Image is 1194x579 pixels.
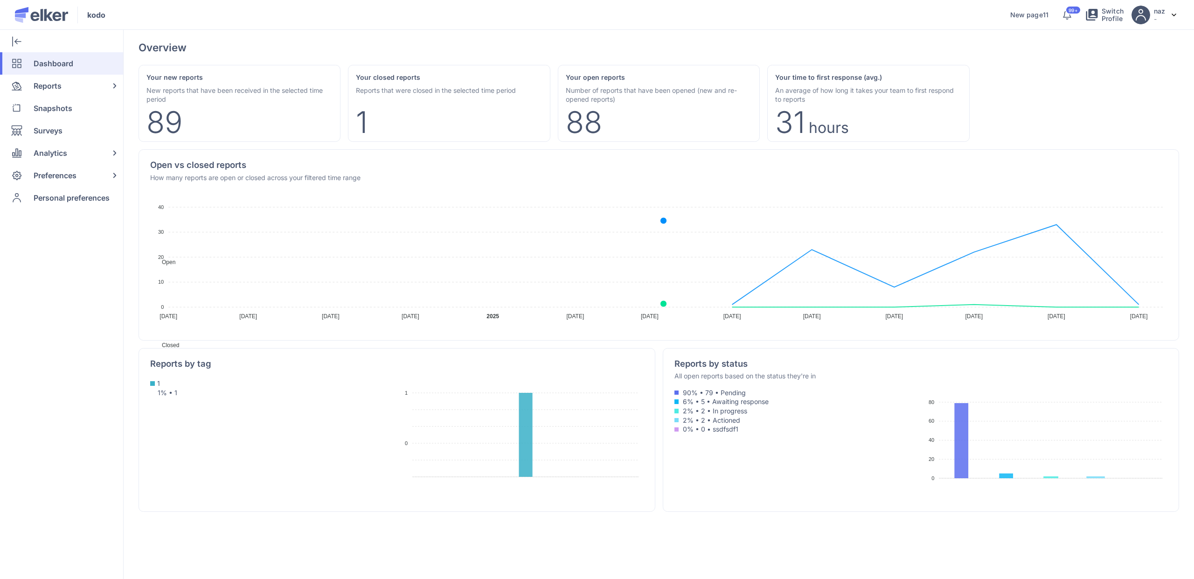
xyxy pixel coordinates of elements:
[931,475,934,481] tspan: 0
[929,399,934,405] tspan: 80
[34,52,73,75] span: Dashboard
[1154,15,1165,23] p: -
[1154,7,1165,15] h5: naz
[809,122,849,134] div: Hours
[681,397,917,406] span: 6% • 5 • Awaiting response
[1102,7,1124,22] span: Switch Profile
[150,161,361,169] div: Open vs closed reports
[674,360,816,368] div: Reports by status
[155,259,175,265] span: Open
[674,371,816,380] div: All open reports based on the status they're in
[139,41,187,54] div: Overview
[158,229,164,235] tspan: 30
[146,86,333,104] div: New reports that have been received in the selected time period
[34,142,67,164] span: Analytics
[405,390,408,396] tspan: 1
[405,440,408,446] tspan: 0
[160,313,177,320] tspan: [DATE]
[34,97,72,119] span: Snapshots
[681,388,917,398] span: 90% • 79 • Pending
[34,164,76,187] span: Preferences
[150,173,361,182] div: How many reports are open or closed across your filtered time range
[775,111,805,134] div: 31
[87,9,105,21] span: kodo
[158,254,164,260] tspan: 20
[1069,8,1077,13] span: 99+
[1172,14,1176,16] img: svg%3e
[150,360,211,368] div: Reports by tag
[681,406,917,416] span: 2% • 2 • In progress
[146,111,183,134] div: 89
[34,75,62,97] span: Reports
[681,416,917,425] span: 2% • 2 • Actioned
[1132,6,1150,24] img: avatar
[775,86,961,104] div: An average of how long it takes your team to first respond to reports
[161,304,164,310] tspan: 0
[34,119,62,142] span: Surveys
[566,111,602,134] div: 88
[158,204,164,209] tspan: 40
[929,418,934,424] tspan: 60
[681,425,917,434] span: 0% • 0 • ssdfsdf1
[34,187,110,209] span: Personal preferences
[356,86,542,95] div: Reports that were closed in the selected time period
[150,389,177,397] span: 1% • 1
[566,73,752,82] div: Your open reports
[356,111,368,134] div: 1
[775,73,961,82] div: Your time to first response (avg.)
[158,279,164,285] tspan: 10
[929,437,934,443] tspan: 40
[566,86,752,104] div: Number of reports that have been opened (new and re-opened reports)
[15,7,68,23] img: Elker
[1010,11,1048,19] a: New page11
[155,342,179,349] span: Closed
[929,456,934,461] tspan: 20
[146,73,333,82] div: Your new reports
[356,73,542,82] div: Your closed reports
[157,379,160,388] span: 1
